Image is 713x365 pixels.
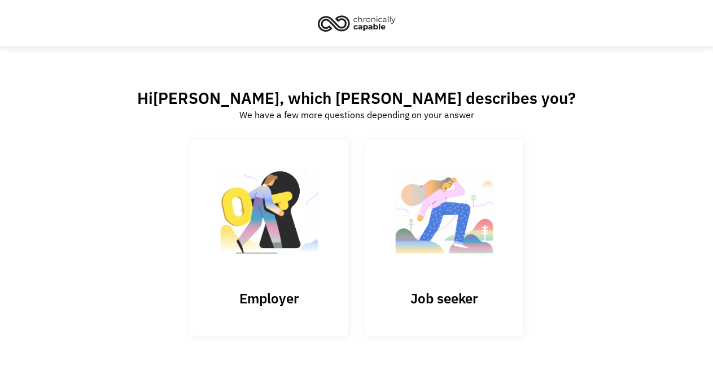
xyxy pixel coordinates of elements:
[153,88,279,108] span: [PERSON_NAME]
[239,108,474,121] div: We have a few more questions depending on your answer
[190,140,348,336] input: Submit
[314,11,399,36] img: Chronically Capable logo
[365,140,523,336] a: Job seeker
[137,88,576,108] h2: Hi , which [PERSON_NAME] describes you?
[388,290,501,307] h3: Job seeker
